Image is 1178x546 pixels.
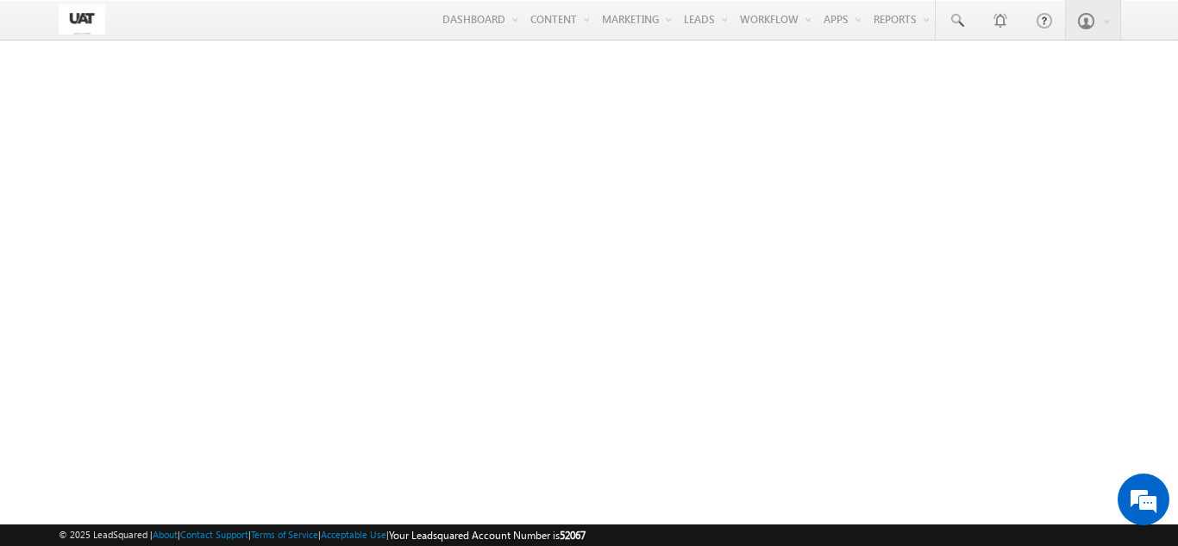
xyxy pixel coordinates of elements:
a: Terms of Service [251,529,318,540]
img: Custom Logo [59,4,105,35]
a: Contact Support [180,529,248,540]
a: Acceptable Use [321,529,386,540]
span: © 2025 LeadSquared | | | | | [59,527,586,543]
a: About [153,529,178,540]
span: Your Leadsquared Account Number is [389,529,586,542]
span: 52067 [560,529,586,542]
